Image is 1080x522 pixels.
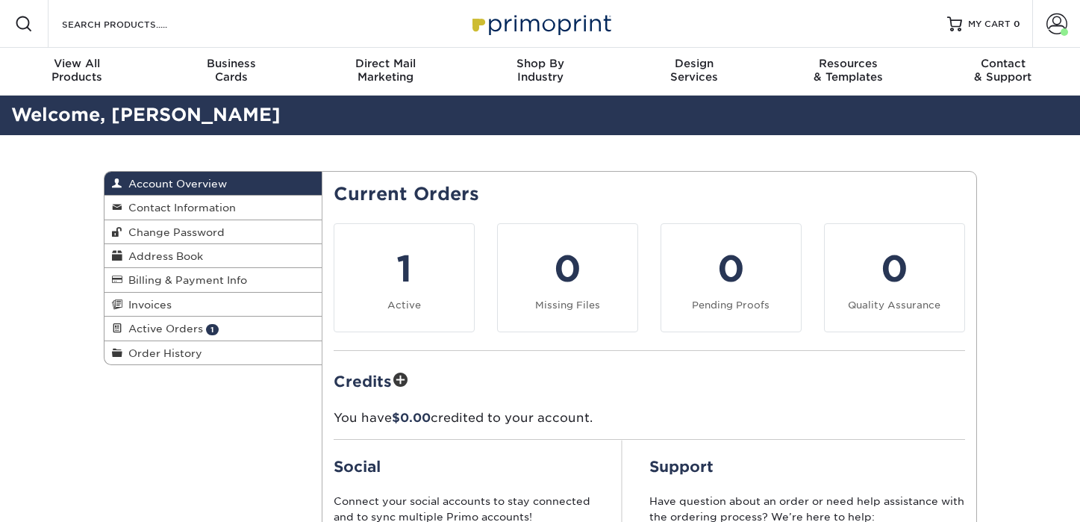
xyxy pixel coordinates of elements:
[649,458,965,476] h2: Support
[926,57,1080,70] span: Contact
[334,184,965,205] h2: Current Orders
[122,323,203,335] span: Active Orders
[334,458,595,476] h2: Social
[661,223,802,332] a: 0 Pending Proofs
[670,242,792,296] div: 0
[334,409,965,427] p: You have credited to your account.
[104,244,322,268] a: Address Book
[834,242,955,296] div: 0
[154,57,309,84] div: Cards
[104,220,322,244] a: Change Password
[463,57,617,70] span: Shop By
[926,57,1080,84] div: & Support
[463,48,617,96] a: Shop ByIndustry
[772,48,926,96] a: Resources& Templates
[617,57,772,70] span: Design
[122,178,227,190] span: Account Overview
[617,48,772,96] a: DesignServices
[968,18,1011,31] span: MY CART
[154,57,309,70] span: Business
[343,242,465,296] div: 1
[308,48,463,96] a: Direct MailMarketing
[122,250,203,262] span: Address Book
[848,299,940,311] small: Quality Assurance
[1014,19,1020,29] span: 0
[308,57,463,84] div: Marketing
[308,57,463,70] span: Direct Mail
[926,48,1080,96] a: Contact& Support
[466,7,615,40] img: Primoprint
[122,202,236,214] span: Contact Information
[334,369,965,392] h2: Credits
[122,274,247,286] span: Billing & Payment Info
[617,57,772,84] div: Services
[206,324,219,335] span: 1
[387,299,421,311] small: Active
[104,172,322,196] a: Account Overview
[104,317,322,341] a: Active Orders 1
[535,299,600,311] small: Missing Files
[122,299,172,311] span: Invoices
[692,299,770,311] small: Pending Proofs
[463,57,617,84] div: Industry
[122,226,225,238] span: Change Password
[392,411,431,425] span: $0.00
[507,242,628,296] div: 0
[122,347,202,359] span: Order History
[60,15,206,33] input: SEARCH PRODUCTS.....
[104,293,322,317] a: Invoices
[334,223,475,332] a: 1 Active
[772,57,926,70] span: Resources
[104,196,322,220] a: Contact Information
[824,223,965,332] a: 0 Quality Assurance
[154,48,309,96] a: BusinessCards
[772,57,926,84] div: & Templates
[104,341,322,364] a: Order History
[497,223,638,332] a: 0 Missing Files
[104,268,322,292] a: Billing & Payment Info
